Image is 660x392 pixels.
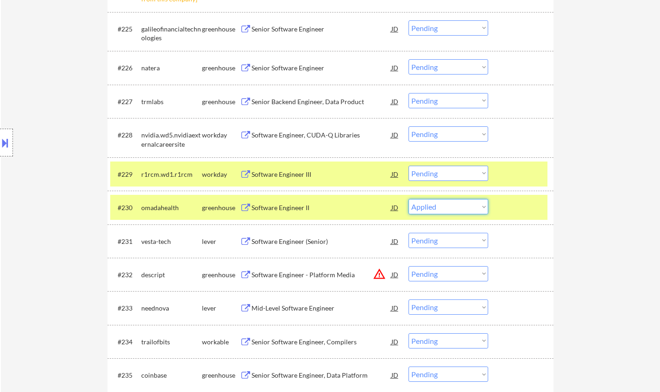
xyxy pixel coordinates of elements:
[202,203,240,212] div: greenhouse
[118,337,134,347] div: #234
[251,237,391,246] div: Software Engineer (Senior)
[141,304,202,313] div: neednova
[251,131,391,140] div: Software Engineer, CUDA-Q Libraries
[390,299,400,316] div: JD
[141,63,202,73] div: natera
[141,97,202,106] div: trmlabs
[390,126,400,143] div: JD
[118,25,134,34] div: #225
[390,233,400,249] div: JD
[251,371,391,380] div: Senior Software Engineer, Data Platform
[141,270,202,280] div: descript
[373,268,386,280] button: warning_amber
[390,266,400,283] div: JD
[141,131,202,149] div: nvidia.wd5.nvidiaexternalcareersite
[141,25,202,43] div: galileofinancialtechnologies
[202,63,240,73] div: greenhouse
[390,367,400,383] div: JD
[118,270,134,280] div: #232
[141,237,202,246] div: vesta-tech
[141,337,202,347] div: trailofbits
[118,237,134,246] div: #231
[141,371,202,380] div: coinbase
[390,59,400,76] div: JD
[251,25,391,34] div: Senior Software Engineer
[202,97,240,106] div: greenhouse
[202,270,240,280] div: greenhouse
[251,170,391,179] div: Software Engineer III
[118,371,134,380] div: #235
[251,270,391,280] div: Software Engineer - Platform Media
[118,304,134,313] div: #233
[251,97,391,106] div: Senior Backend Engineer, Data Product
[202,337,240,347] div: workable
[141,203,202,212] div: omadahealth
[251,63,391,73] div: Senior Software Engineer
[390,166,400,182] div: JD
[202,131,240,140] div: workday
[390,333,400,350] div: JD
[390,199,400,216] div: JD
[390,20,400,37] div: JD
[202,304,240,313] div: lever
[390,93,400,110] div: JD
[251,304,391,313] div: Mid-Level Software Engineer
[141,170,202,179] div: r1rcm.wd1.r1rcm
[202,170,240,179] div: workday
[202,237,240,246] div: lever
[251,337,391,347] div: Senior Software Engineer, Compilers
[202,25,240,34] div: greenhouse
[251,203,391,212] div: Software Engineer II
[202,371,240,380] div: greenhouse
